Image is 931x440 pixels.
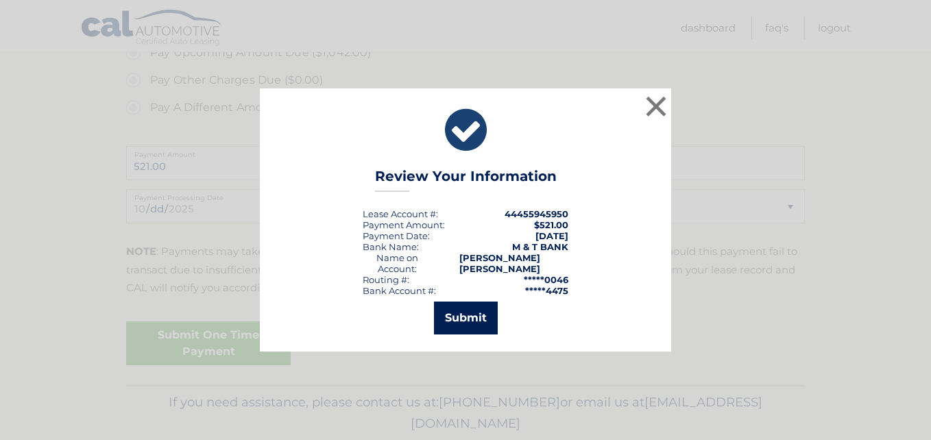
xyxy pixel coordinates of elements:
[642,93,670,120] button: ×
[363,208,438,219] div: Lease Account #:
[535,230,568,241] span: [DATE]
[512,241,568,252] strong: M & T BANK
[363,230,428,241] span: Payment Date
[459,252,540,274] strong: [PERSON_NAME] [PERSON_NAME]
[363,274,409,285] div: Routing #:
[363,241,419,252] div: Bank Name:
[375,168,557,192] h3: Review Your Information
[434,302,498,334] button: Submit
[534,219,568,230] span: $521.00
[363,285,436,296] div: Bank Account #:
[363,230,430,241] div: :
[505,208,568,219] strong: 44455945950
[363,219,445,230] div: Payment Amount:
[363,252,432,274] div: Name on Account:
